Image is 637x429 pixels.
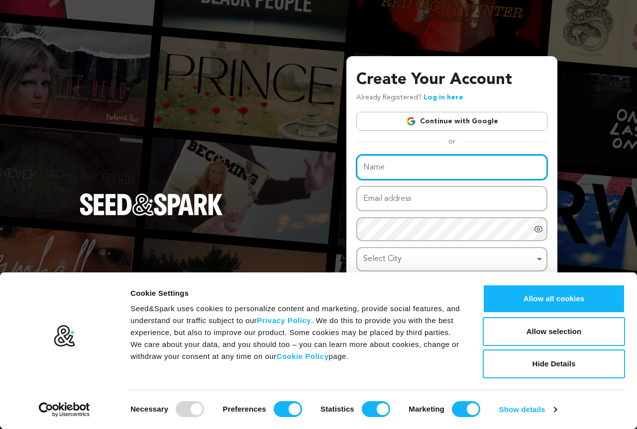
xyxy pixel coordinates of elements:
[53,325,76,347] img: logo
[130,405,168,413] strong: Necessary
[356,155,547,180] input: Name
[223,405,266,413] strong: Preferences
[277,352,329,360] a: Cookie Policy
[80,193,223,235] a: Seed&Spark Homepage
[356,92,463,104] p: Already Registered?
[363,252,534,266] div: Select City
[356,112,547,131] a: Continue with Google
[409,405,444,413] strong: Marketing
[483,317,625,346] button: Allow selection
[80,193,223,215] img: Seed&Spark Logo
[483,284,625,313] button: Allow all cookies
[442,137,461,147] span: or
[320,405,354,413] strong: Statistics
[356,186,547,211] input: Email address
[356,68,547,92] h3: Create Your Account
[533,224,543,234] a: Show password as plain text. Warning: this will display your password on the screen.
[130,303,460,362] div: Seed&Spark uses cookies to personalize content and marketing, provide social features, and unders...
[483,349,625,378] button: Hide Details
[21,402,108,417] a: Usercentrics Cookiebot - opens in a new window
[130,287,460,299] div: Cookie Settings
[424,94,463,101] a: Log in here
[257,316,311,325] a: Privacy Policy
[406,116,416,126] img: Google logo
[499,402,557,417] a: Show details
